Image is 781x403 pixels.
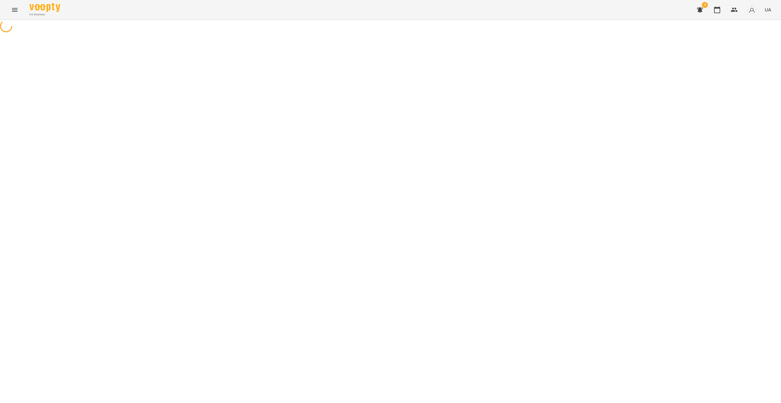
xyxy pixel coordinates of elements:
[762,4,774,15] button: UA
[29,13,60,17] span: For Business
[7,2,22,17] button: Menu
[765,6,771,13] span: UA
[29,3,60,12] img: Voopty Logo
[748,6,756,14] img: avatar_s.png
[702,2,708,8] span: 4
